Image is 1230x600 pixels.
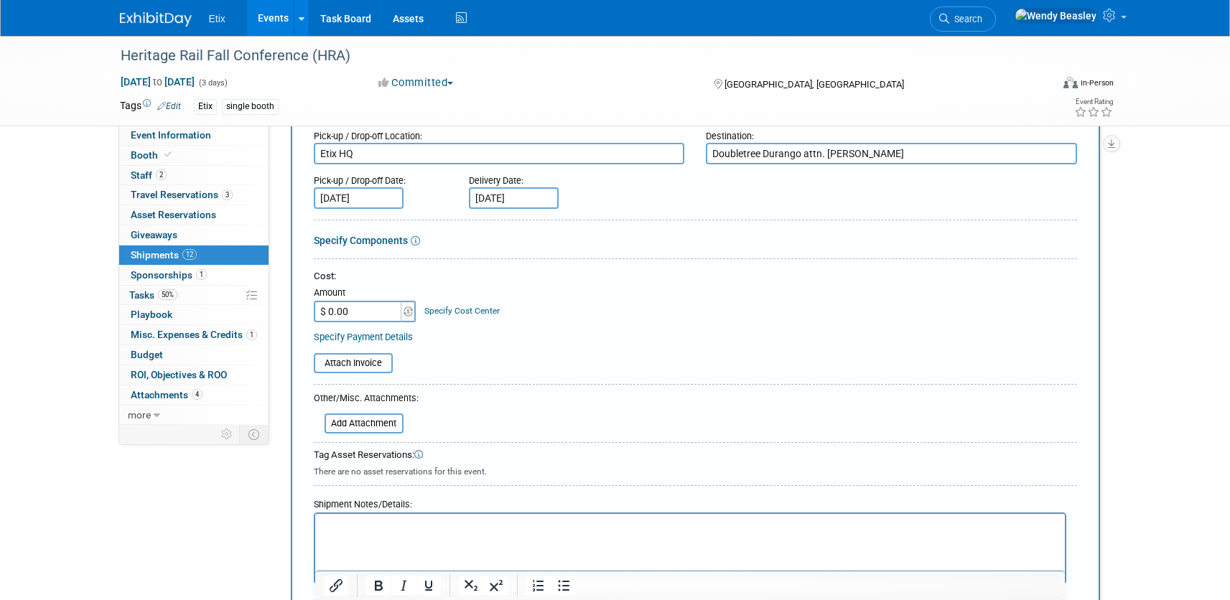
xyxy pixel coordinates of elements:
[131,229,177,240] span: Giveaways
[131,209,216,220] span: Asset Reservations
[116,43,1030,69] div: Heritage Rail Fall Conference (HRA)
[196,269,207,280] span: 1
[128,409,151,421] span: more
[314,462,1077,478] div: There are no asset reservations for this event.
[949,14,982,24] span: Search
[314,392,419,408] div: Other/Misc. Attachments:
[469,168,643,187] div: Delivery Date:
[930,6,996,32] a: Search
[151,76,164,88] span: to
[314,332,413,342] a: Specify Payment Details
[119,185,269,205] a: Travel Reservations3
[120,75,195,88] span: [DATE] [DATE]
[966,75,1114,96] div: Event Format
[484,576,508,596] button: Superscript
[119,225,269,245] a: Giveaways
[526,576,551,596] button: Numbered list
[119,286,269,305] a: Tasks50%
[315,514,1065,576] iframe: Rich Text Area
[1063,77,1078,88] img: Format-Inperson.png
[131,309,172,320] span: Playbook
[156,169,167,180] span: 2
[706,123,1077,143] div: Destination:
[119,266,269,285] a: Sponsorships1
[314,235,408,246] a: Specify Components
[129,289,177,301] span: Tasks
[119,305,269,324] a: Playbook
[215,425,240,444] td: Personalize Event Tab Strip
[131,269,207,281] span: Sponsorships
[158,289,177,300] span: 50%
[314,286,418,301] div: Amount
[131,249,197,261] span: Shipments
[131,369,227,380] span: ROI, Objectives & ROO
[119,166,269,185] a: Staff2
[119,146,269,165] a: Booth
[119,365,269,385] a: ROI, Objectives & ROO
[120,12,192,27] img: ExhibitDay
[119,345,269,365] a: Budget
[119,325,269,344] a: Misc. Expenses & Credits1
[239,425,269,444] td: Toggle Event Tabs
[314,449,1077,462] div: Tag Asset Reservations:
[197,78,228,88] span: (3 days)
[314,270,1077,283] div: Cost:
[119,205,269,225] a: Asset Reservations
[373,75,459,90] button: Committed
[246,329,257,340] span: 1
[131,329,257,340] span: Misc. Expenses & Credits
[324,576,348,596] button: Insert/edit link
[119,406,269,425] a: more
[182,249,197,260] span: 12
[209,13,225,24] span: Etix
[314,123,685,143] div: Pick-up / Drop-off Location:
[131,149,174,161] span: Booth
[314,492,1066,512] div: Shipment Notes/Details:
[366,576,391,596] button: Bold
[119,245,269,265] a: Shipments12
[551,576,576,596] button: Bullet list
[1074,98,1113,106] div: Event Rating
[131,189,233,200] span: Travel Reservations
[459,576,483,596] button: Subscript
[120,98,181,115] td: Tags
[131,389,202,400] span: Attachments
[1080,78,1114,88] div: In-Person
[222,99,279,114] div: single booth
[416,576,441,596] button: Underline
[131,169,167,181] span: Staff
[131,129,211,141] span: Event Information
[424,306,500,316] a: Specify Cost Center
[194,99,217,114] div: Etix
[119,385,269,405] a: Attachments4
[157,101,181,111] a: Edit
[192,389,202,400] span: 4
[119,126,269,145] a: Event Information
[164,151,172,159] i: Booth reservation complete
[222,189,233,200] span: 3
[725,79,904,90] span: [GEOGRAPHIC_DATA], [GEOGRAPHIC_DATA]
[391,576,416,596] button: Italic
[131,349,163,360] span: Budget
[1015,8,1097,24] img: Wendy Beasley
[314,168,447,187] div: Pick-up / Drop-off Date:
